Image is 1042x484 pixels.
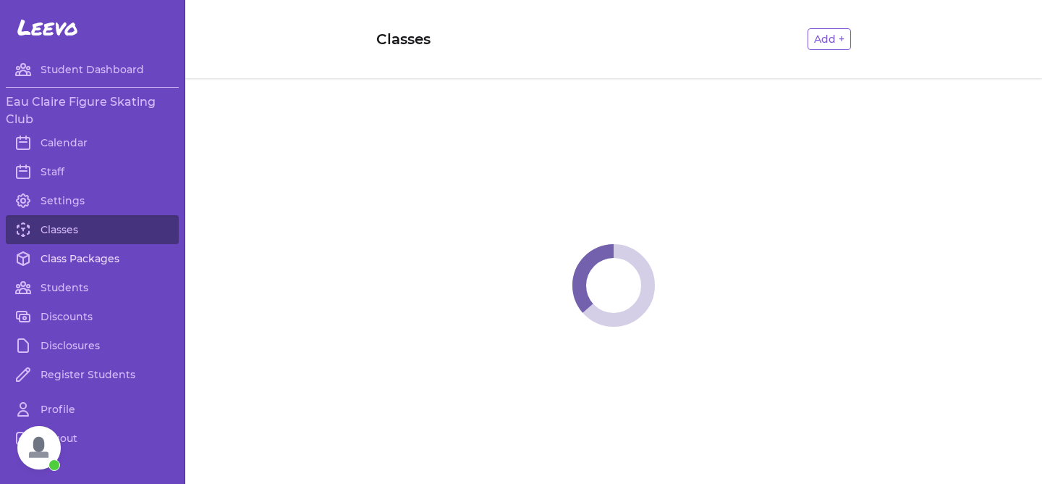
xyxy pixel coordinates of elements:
[6,331,179,360] a: Disclosures
[6,186,179,215] a: Settings
[6,395,179,424] a: Profile
[6,360,179,389] a: Register Students
[17,14,78,41] span: Leevo
[6,93,179,128] h3: Eau Claire Figure Skating Club
[6,424,179,453] a: Logout
[6,215,179,244] a: Classes
[6,128,179,157] a: Calendar
[6,244,179,273] a: Class Packages
[6,157,179,186] a: Staff
[6,273,179,302] a: Students
[808,28,851,50] button: Add +
[6,55,179,84] a: Student Dashboard
[17,426,61,470] div: Open chat
[6,302,179,331] a: Discounts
